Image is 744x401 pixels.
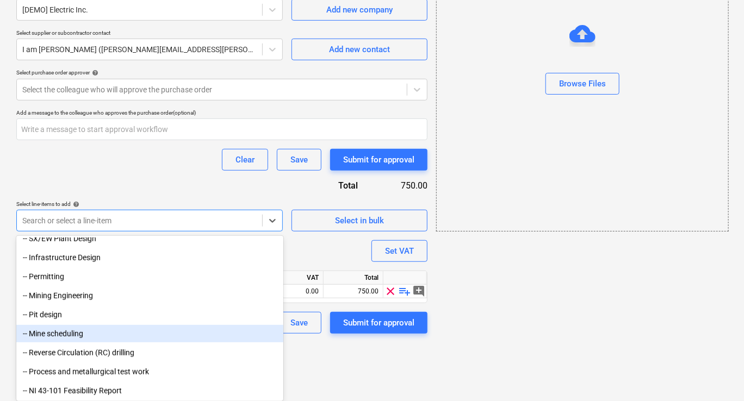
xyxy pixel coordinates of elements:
[343,316,414,330] div: Submit for approval
[292,210,427,231] button: Select in bulk
[324,271,383,285] div: Total
[690,349,744,401] iframe: Chat Widget
[286,179,375,192] div: Total
[335,214,384,228] div: Select in bulk
[292,39,427,60] button: Add new contact
[399,285,412,298] span: playlist_add
[16,109,427,116] div: Add a message to the colleague who approves the purchase order (optional)
[16,249,283,266] div: -- Infrastructure Design
[330,149,427,171] button: Submit for approval
[277,149,321,171] button: Save
[326,3,393,17] div: Add new company
[559,77,606,91] div: Browse Files
[280,271,324,285] div: VAT
[16,230,283,247] div: -- SX/EW Plant Design
[16,29,283,39] p: Select supplier or subcontractor contact
[16,325,283,342] div: -- Mine scheduling
[330,312,427,334] button: Submit for approval
[16,200,283,208] div: Select line-items to add
[343,153,414,167] div: Submit for approval
[413,285,426,298] span: add_comment
[16,69,427,76] div: Select purchase order approver
[284,285,319,298] div: 0.00
[324,285,383,298] div: 750.00
[290,153,308,167] div: Save
[329,42,390,57] div: Add new contact
[222,149,268,171] button: Clear
[277,312,321,334] button: Save
[545,73,619,95] button: Browse Files
[16,382,283,399] div: -- NI 43-101 Feasibility Report
[16,287,283,304] div: -- Mining Engineering
[71,201,79,208] span: help
[385,244,414,258] div: Set VAT
[16,363,283,380] div: -- Process and metallurgical test work
[16,306,283,323] div: -- Pit design
[16,344,283,361] div: -- Reverse Circulation (RC) drilling
[16,118,427,140] input: Write a message to start approval workflow
[371,240,427,262] button: Set VAT
[376,179,428,192] div: 750.00
[290,316,308,330] div: Save
[235,153,255,167] div: Clear
[385,285,398,298] span: clear
[16,268,283,285] div: -- Permitting
[90,70,98,76] span: help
